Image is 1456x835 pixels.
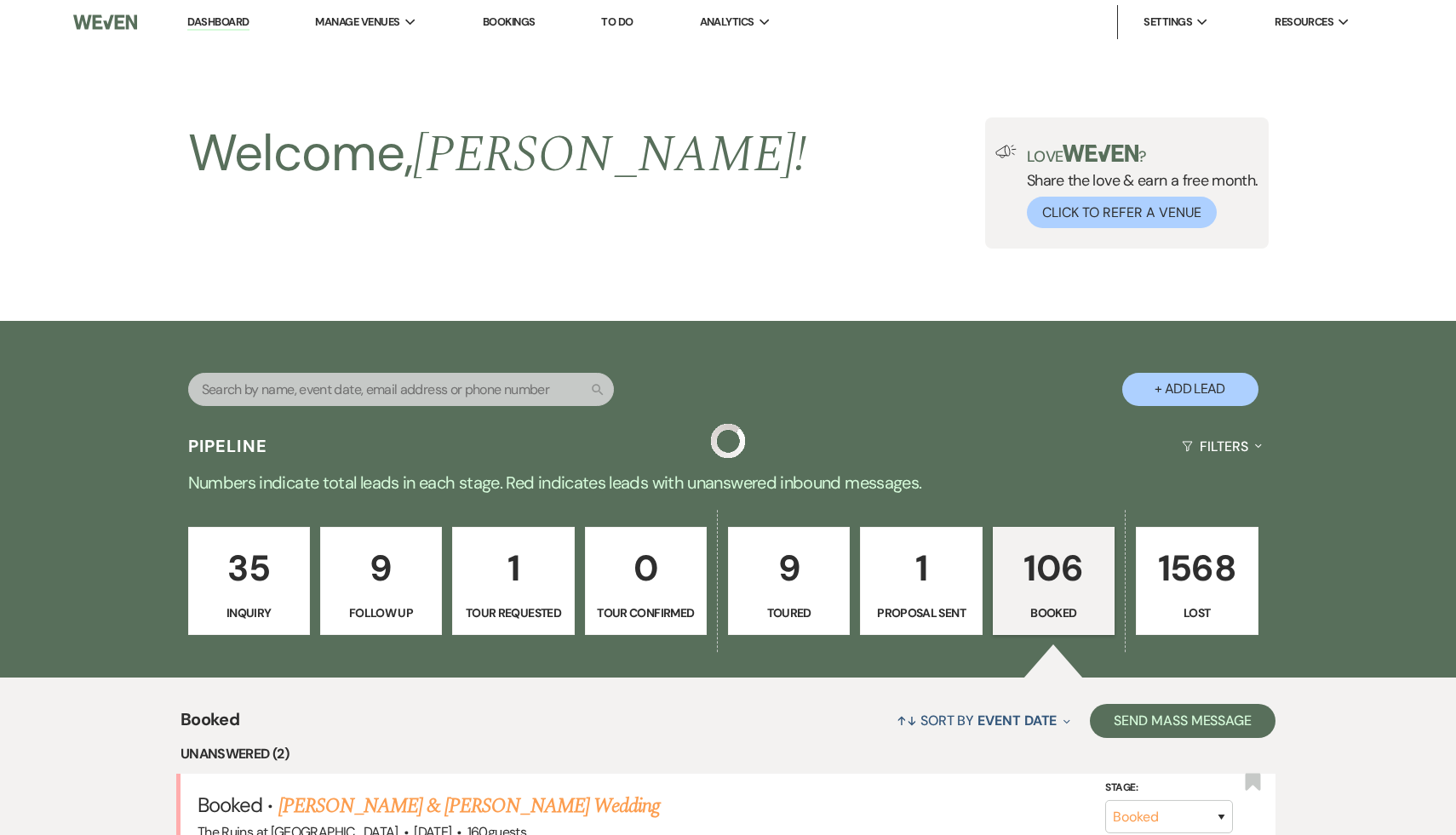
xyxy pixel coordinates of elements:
[700,14,754,31] span: Analytics
[897,712,917,729] span: ↑↓
[188,117,807,191] h2: Welcome,
[871,540,971,597] p: 1
[188,434,268,458] h3: Pipeline
[1090,704,1275,738] button: Send Mass Message
[331,540,431,597] p: 9
[198,792,262,818] span: Booked
[320,527,442,636] a: 9Follow Up
[1275,14,1333,31] span: Resources
[601,14,633,29] a: To Do
[871,603,971,622] p: Proposal Sent
[977,712,1057,729] span: Event Date
[463,540,563,597] p: 1
[596,603,696,622] p: Tour Confirmed
[1017,145,1258,228] div: Share the love & earn a free month.
[452,527,574,636] a: 1Tour Requested
[1063,145,1138,162] img: weven-logo-green.svg
[860,527,982,636] a: 1Proposal Sent
[739,540,839,597] p: 9
[188,527,310,636] a: 35Inquiry
[1122,373,1258,406] button: + Add Lead
[1004,540,1103,597] p: 106
[187,14,249,31] a: Dashboard
[1027,197,1217,228] button: Click to Refer a Venue
[73,4,138,40] img: Weven Logo
[596,540,696,597] p: 0
[278,791,660,821] a: [PERSON_NAME] & [PERSON_NAME] Wedding
[188,373,614,406] input: Search by name, event date, email address or phone number
[199,603,299,622] p: Inquiry
[1136,527,1258,636] a: 1568Lost
[413,116,806,194] span: [PERSON_NAME] !
[1105,778,1233,797] label: Stage:
[199,540,299,597] p: 35
[890,698,1077,743] button: Sort By Event Date
[995,145,1017,158] img: loud-speaker-illustration.svg
[463,603,563,622] p: Tour Requested
[315,14,399,31] span: Manage Venues
[115,469,1341,496] p: Numbers indicate total leads in each stage. Red indicates leads with unanswered inbound messages.
[1147,603,1247,622] p: Lost
[483,14,536,29] a: Bookings
[711,424,745,458] img: loading spinner
[585,527,707,636] a: 0Tour Confirmed
[993,527,1115,636] a: 106Booked
[331,603,431,622] p: Follow Up
[1004,603,1103,622] p: Booked
[728,527,850,636] a: 9Toured
[181,743,1275,765] li: Unanswered (2)
[1144,14,1192,31] span: Settings
[1175,424,1268,469] button: Filters
[1027,145,1258,164] p: Love ?
[181,706,239,743] span: Booked
[739,603,839,622] p: Toured
[1147,540,1247,597] p: 1568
